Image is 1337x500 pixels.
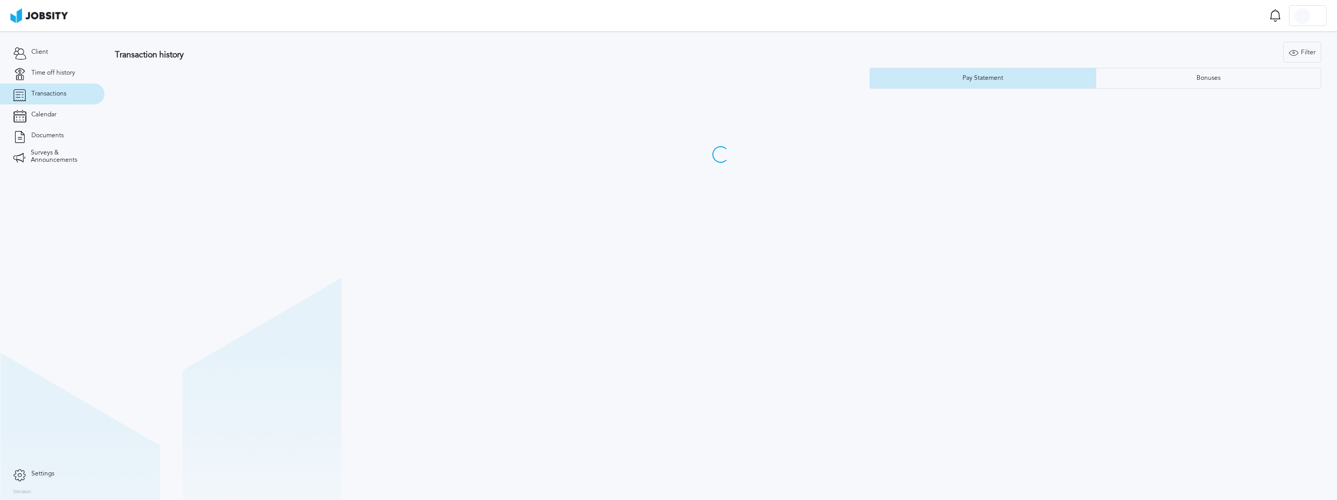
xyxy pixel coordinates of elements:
button: Bonuses [1096,68,1322,89]
span: Transactions [31,90,66,98]
span: Settings [31,470,54,478]
img: ab4bad089aa723f57921c736e9817d99.png [10,8,68,23]
span: Documents [31,132,64,139]
div: Bonuses [1191,75,1226,82]
div: Pay Statement [957,75,1008,82]
div: Filter [1284,42,1321,63]
span: Time off history [31,69,75,77]
label: Version: [13,489,32,495]
button: Filter [1283,42,1321,63]
h3: Transaction history [115,50,776,59]
span: Calendar [31,111,56,118]
span: Surveys & Announcements [31,149,91,164]
button: Pay Statement [870,68,1096,89]
span: Client [31,49,48,56]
